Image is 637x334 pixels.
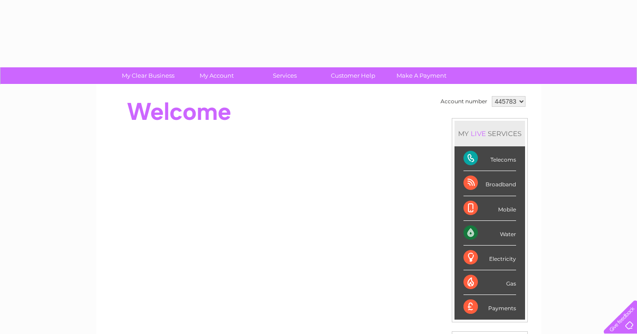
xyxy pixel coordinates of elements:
a: Services [248,67,322,84]
div: Gas [463,270,516,295]
a: Customer Help [316,67,390,84]
a: Make A Payment [384,67,459,84]
a: My Account [179,67,254,84]
div: Water [463,221,516,246]
div: Mobile [463,196,516,221]
div: Payments [463,295,516,319]
div: Broadband [463,171,516,196]
div: Telecoms [463,146,516,171]
a: My Clear Business [111,67,185,84]
div: MY SERVICES [454,121,525,146]
div: Electricity [463,246,516,270]
td: Account number [438,94,490,109]
div: LIVE [469,129,488,138]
